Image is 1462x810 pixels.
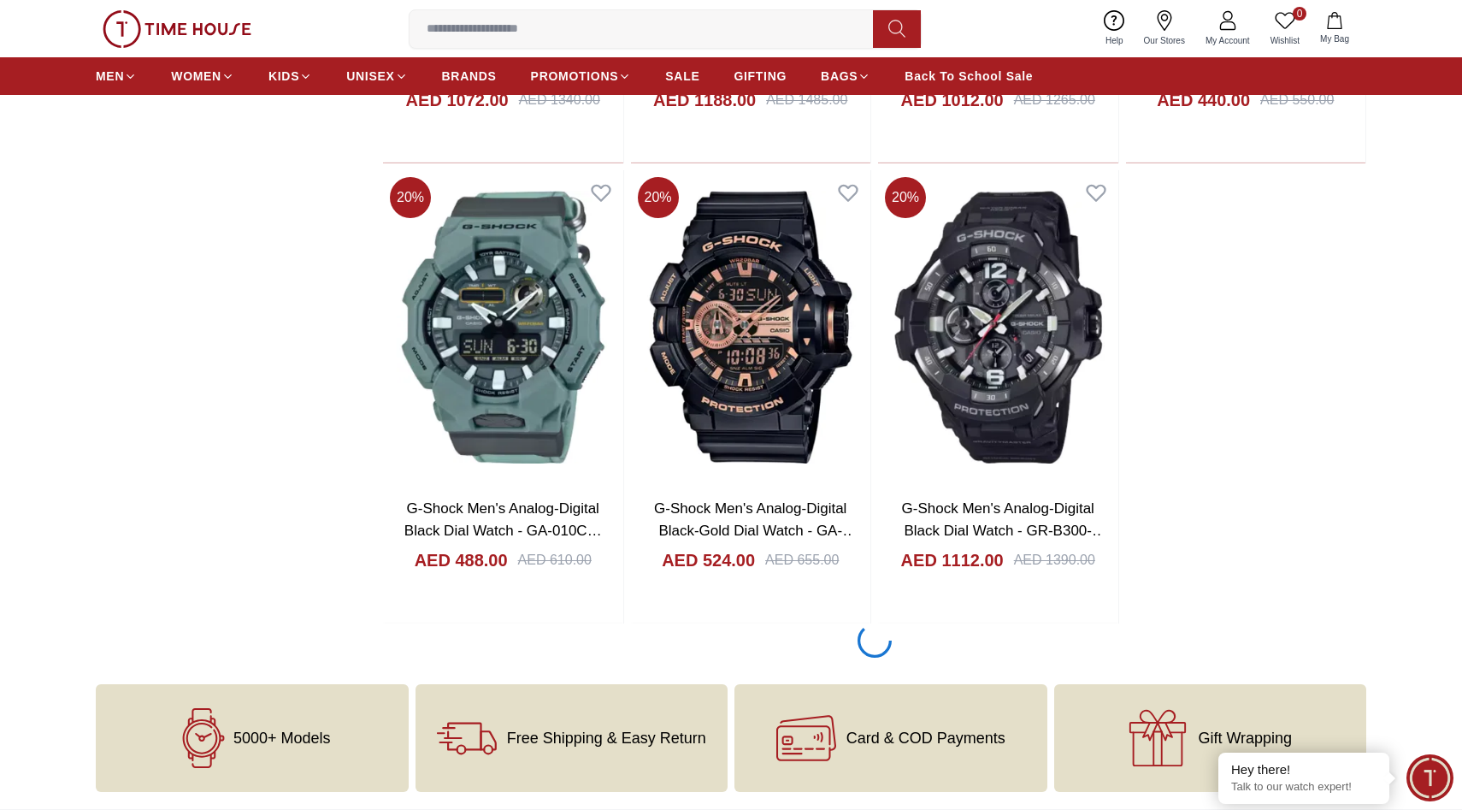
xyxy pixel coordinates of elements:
[885,177,926,218] span: 20 %
[1014,550,1095,571] div: AED 1390.00
[1313,33,1356,45] span: My Bag
[383,170,623,485] img: G-Shock Men's Analog-Digital Black Dial Watch - GA-010CE-2ADR
[902,500,1106,560] a: G-Shock Men's Analog-Digital Black Dial Watch - GR-B300-1ADR
[821,68,858,85] span: BAGS
[662,548,755,572] h4: AED 524.00
[390,177,431,218] span: 20 %
[1014,90,1095,110] div: AED 1265.00
[96,61,137,92] a: MEN
[765,550,839,571] div: AED 655.00
[518,550,592,571] div: AED 610.00
[406,88,509,112] h4: AED 1072.00
[846,730,1005,747] span: Card & COD Payments
[1099,34,1130,47] span: Help
[531,61,632,92] a: PROMOTIONS
[1095,7,1134,50] a: Help
[103,10,251,48] img: ...
[442,61,497,92] a: BRANDS
[1260,90,1334,110] div: AED 550.00
[268,68,299,85] span: KIDS
[905,61,1033,92] a: Back To School Sale
[531,68,619,85] span: PROMOTIONS
[665,61,699,92] a: SALE
[901,88,1004,112] h4: AED 1012.00
[1264,34,1306,47] span: Wishlist
[653,88,756,112] h4: AED 1188.00
[415,548,508,572] h4: AED 488.00
[1157,88,1250,112] h4: AED 440.00
[734,68,787,85] span: GIFTING
[734,61,787,92] a: GIFTING
[1199,34,1257,47] span: My Account
[1260,7,1310,50] a: 0Wishlist
[171,68,221,85] span: WOMEN
[1198,730,1292,747] span: Gift Wrapping
[346,61,407,92] a: UNISEX
[638,177,679,218] span: 20 %
[507,730,706,747] span: Free Shipping & Easy Return
[171,61,234,92] a: WOMEN
[766,90,847,110] div: AED 1485.00
[878,170,1118,485] img: G-Shock Men's Analog-Digital Black Dial Watch - GR-B300-1ADR
[654,500,857,560] a: G-Shock Men's Analog-Digital Black-Gold Dial Watch - GA-400GB-1A4
[404,500,602,560] a: G-Shock Men's Analog-Digital Black Dial Watch - GA-010CE-2ADR
[1231,761,1377,778] div: Hey there!
[96,68,124,85] span: MEN
[268,61,312,92] a: KIDS
[901,548,1004,572] h4: AED 1112.00
[1231,780,1377,795] p: Talk to our watch expert!
[821,61,870,92] a: BAGS
[1293,7,1306,21] span: 0
[1406,754,1453,801] div: Chat Widget
[1137,34,1192,47] span: Our Stores
[631,170,871,485] img: G-Shock Men's Analog-Digital Black-Gold Dial Watch - GA-400GB-1A4
[519,90,600,110] div: AED 1340.00
[1310,9,1359,49] button: My Bag
[1134,7,1195,50] a: Our Stores
[665,68,699,85] span: SALE
[233,730,331,747] span: 5000+ Models
[346,68,394,85] span: UNISEX
[442,68,497,85] span: BRANDS
[905,68,1033,85] span: Back To School Sale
